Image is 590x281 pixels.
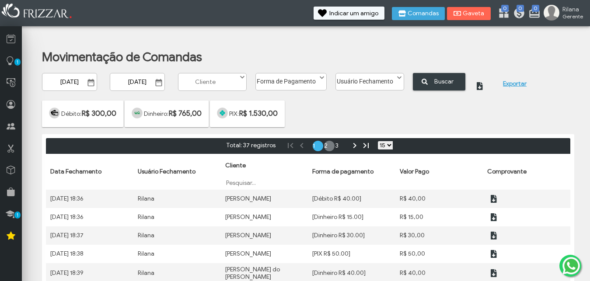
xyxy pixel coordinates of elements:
[392,7,445,20] button: Comandas
[49,108,60,118] img: Maquininha
[133,208,221,226] td: Rilana
[447,7,491,20] button: Gaveta
[133,245,221,263] td: Rilana
[144,110,202,118] span: Dinheiro:
[408,10,439,17] span: Comandas
[499,77,530,90] button: Exportar
[395,208,483,226] td: R$ 15,00
[46,190,133,208] td: [DATE] 18:36
[85,78,97,87] button: Show Calendar
[133,190,221,208] td: Rilana
[42,49,559,65] h1: Movimentação de Comandas
[361,140,371,151] a: Última página
[528,7,537,21] a: 0
[308,245,395,263] td: [PIX R$ 50.00]
[238,73,247,82] button: Show Options
[429,75,459,88] span: Buscar
[308,154,395,190] th: Forma de pagamento
[110,73,165,91] input: Data Final
[314,7,384,20] button: Indicar um amigo
[61,110,116,118] span: Débito:
[395,154,483,190] th: Valor Pago
[561,255,582,276] img: whatsapp.png
[168,109,202,118] span: R$ 765,00
[46,208,133,226] td: [DATE] 18:36
[225,178,304,187] input: Pesquisar...
[42,73,97,91] input: Data Inicial
[336,73,396,85] label: Usuário Fechamento
[138,168,196,175] span: Usuário Fechamento
[313,141,323,151] a: Page 1
[532,5,539,12] span: 0
[133,226,221,245] td: Rilana
[324,141,335,151] a: Page 2
[562,6,583,13] span: Rilana
[308,190,395,208] td: [Débito R$ 40.00]
[501,5,509,12] span: 0
[335,141,346,151] a: Page 3
[400,168,429,175] span: Valor Pago
[329,10,378,17] span: Indicar um amigo
[178,73,247,91] input: Cliente
[395,190,483,208] td: R$ 40,00
[221,226,308,245] td: [PERSON_NAME]
[349,140,360,151] a: Próxima página
[413,73,465,90] button: Buscar
[221,190,308,208] td: [PERSON_NAME]
[463,10,485,17] span: Gaveta
[14,212,21,219] span: 1
[308,208,395,226] td: [Dinheiro R$ 15.00]
[225,162,246,169] span: Cliente
[46,245,133,263] td: [DATE] 18:38
[312,168,374,175] span: Forma de pagamento
[487,211,500,224] button: ui-button
[50,168,101,175] span: Data Fechamento
[487,168,527,175] span: Comprovante
[487,229,500,242] button: ui-button
[544,5,586,22] a: Rilana Gerente
[221,154,308,190] th: Cliente
[481,76,489,89] span: ui-button
[223,141,278,150] span: Total: 37 registros
[46,226,133,245] td: [DATE] 18:37
[46,138,570,154] div: Paginação
[46,154,133,190] th: Data Fechamento
[14,59,21,66] span: 1
[217,108,228,118] img: Maquininha
[256,73,318,85] label: Forma de Pagamento
[487,267,500,280] button: ui-button
[229,110,278,118] span: PIX:
[133,154,221,190] th: Usuário Fechamento
[395,226,483,245] td: R$ 30,00
[395,245,483,263] td: R$ 50,00
[562,13,583,20] span: Gerente
[221,245,308,263] td: [PERSON_NAME]
[498,7,506,21] a: 0
[487,247,500,260] button: ui-button
[81,109,116,118] span: R$ 300,00
[487,192,500,205] button: ui-button
[153,78,165,87] button: Show Calendar
[239,109,278,118] span: R$ 1.530,00
[132,108,143,118] img: Maquininha
[475,73,495,93] button: ui-button
[308,226,395,245] td: [Dinheiro R$ 30.00]
[517,5,524,12] span: 0
[221,208,308,226] td: [PERSON_NAME]
[483,154,570,190] th: Comprovante
[513,7,522,21] a: 0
